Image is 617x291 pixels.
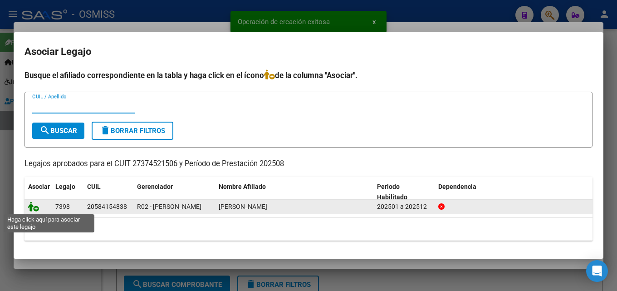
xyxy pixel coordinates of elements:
[28,183,50,190] span: Asociar
[55,183,75,190] span: Legajo
[435,177,593,207] datatable-header-cell: Dependencia
[24,218,593,241] div: 1 registros
[24,177,52,207] datatable-header-cell: Asociar
[39,127,77,135] span: Buscar
[100,125,111,136] mat-icon: delete
[24,43,593,60] h2: Asociar Legajo
[373,177,435,207] datatable-header-cell: Periodo Habilitado
[55,203,70,210] span: 7398
[52,177,83,207] datatable-header-cell: Legajo
[92,122,173,140] button: Borrar Filtros
[219,183,266,190] span: Nombre Afiliado
[438,183,476,190] span: Dependencia
[24,69,593,81] h4: Busque el afiliado correspondiente en la tabla y haga click en el ícono de la columna "Asociar".
[219,203,267,210] span: AMBROS BENICIO
[133,177,215,207] datatable-header-cell: Gerenciador
[215,177,373,207] datatable-header-cell: Nombre Afiliado
[32,123,84,139] button: Buscar
[586,260,608,282] div: Open Intercom Messenger
[87,202,127,212] div: 20584154838
[24,158,593,170] p: Legajos aprobados para el CUIT 27374521506 y Período de Prestación 202508
[377,183,407,201] span: Periodo Habilitado
[87,183,101,190] span: CUIL
[137,203,201,210] span: R02 - [PERSON_NAME]
[39,125,50,136] mat-icon: search
[137,183,173,190] span: Gerenciador
[100,127,165,135] span: Borrar Filtros
[83,177,133,207] datatable-header-cell: CUIL
[377,202,431,212] div: 202501 a 202512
